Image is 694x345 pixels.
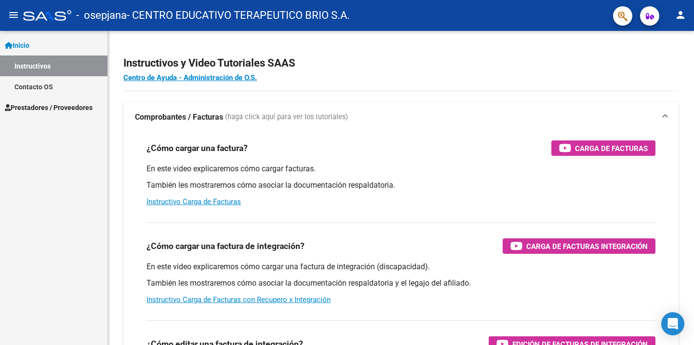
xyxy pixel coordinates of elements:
h3: ¿Cómo cargar una factura? [147,141,248,155]
a: Instructivo Carga de Facturas con Recupero x Integración [147,295,331,304]
strong: Comprobantes / Facturas [135,112,223,123]
p: En este video explicaremos cómo cargar una factura de integración (discapacidad). [147,262,655,272]
p: También les mostraremos cómo asociar la documentación respaldatoria. [147,180,655,191]
div: Open Intercom Messenger [661,312,684,335]
span: Carga de Facturas Integración [526,240,648,252]
mat-icon: person [675,9,686,21]
button: Carga de Facturas Integración [503,238,655,254]
p: También les mostraremos cómo asociar la documentación respaldatoria y el legajo del afiliado. [147,278,655,289]
h3: ¿Cómo cargar una factura de integración? [147,239,305,253]
button: Carga de Facturas [551,140,655,156]
p: En este video explicaremos cómo cargar facturas. [147,164,655,174]
span: - osepjana [76,5,127,26]
span: Prestadores / Proveedores [5,102,93,113]
a: Centro de Ayuda - Administración de O.S. [123,73,257,82]
span: Inicio [5,40,29,51]
span: - CENTRO EDUCATIVO TERAPEUTICO BRIO S.A. [127,5,350,26]
mat-expansion-panel-header: Comprobantes / Facturas (haga click aquí para ver los tutoriales) [123,102,679,133]
mat-icon: menu [8,9,19,21]
a: Instructivo Carga de Facturas [147,197,241,206]
h2: Instructivos y Video Tutoriales SAAS [123,54,679,72]
span: Carga de Facturas [575,142,648,154]
span: (haga click aquí para ver los tutoriales) [225,112,348,123]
